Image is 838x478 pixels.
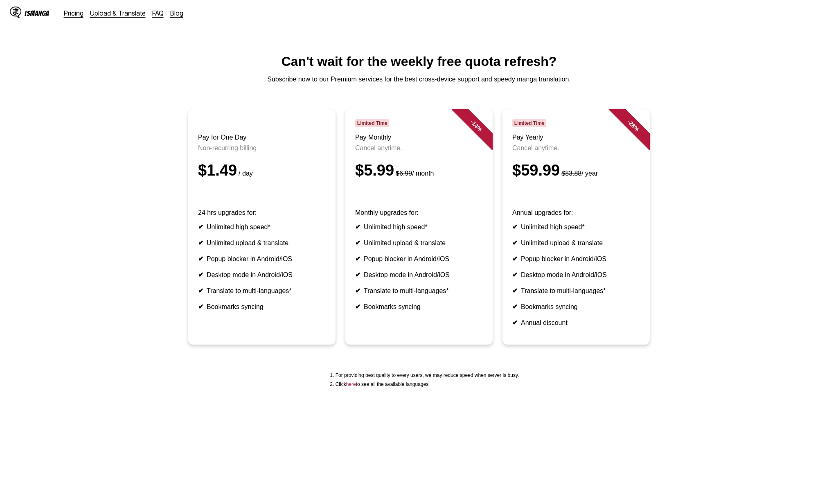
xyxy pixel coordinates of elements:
li: Translate to multi-languages* [355,287,483,295]
b: ✔ [512,287,518,294]
small: / month [394,170,434,177]
p: Cancel anytime. [512,144,640,152]
b: ✔ [355,255,360,262]
span: Limited Time [512,119,546,127]
li: Bookmarks syncing [355,303,483,311]
li: Annual discount [512,319,640,327]
b: ✔ [512,319,518,326]
b: ✔ [198,287,203,294]
b: ✔ [198,303,203,310]
p: Cancel anytime. [355,144,483,152]
b: ✔ [512,239,518,246]
small: / year [560,170,598,177]
li: Bookmarks syncing [512,303,640,311]
h3: Pay Yearly [512,134,640,141]
div: $1.49 [198,162,326,179]
h3: Pay for One Day [198,134,326,141]
b: ✔ [355,271,360,278]
div: $5.99 [355,162,483,179]
b: ✔ [355,287,360,294]
div: - 28 % [609,101,658,150]
div: - 14 % [452,101,501,150]
li: Translate to multi-languages* [198,287,326,295]
b: ✔ [355,239,360,246]
b: ✔ [512,303,518,310]
li: Desktop mode in Android/iOS [198,271,326,279]
b: ✔ [512,255,518,262]
li: Desktop mode in Android/iOS [512,271,640,279]
div: IsManga [25,9,49,17]
span: Limited Time [355,119,389,127]
b: ✔ [198,223,203,230]
li: For providing best quality to every users, we may reduce speed when server is busy. [336,372,519,378]
li: Popup blocker in Android/iOS [355,255,483,263]
div: $59.99 [512,162,640,179]
li: Unlimited high speed* [355,223,483,231]
b: ✔ [198,239,203,246]
h3: Pay Monthly [355,134,483,141]
b: ✔ [512,271,518,278]
a: Blog [170,9,183,17]
b: ✔ [355,223,360,230]
a: Pricing [64,9,83,17]
p: Non-recurring billing [198,144,326,152]
s: $83.88 [561,170,581,177]
a: IsManga LogoIsManga [10,7,64,20]
li: Unlimited upload & translate [512,239,640,247]
p: Annual upgrades for: [512,209,640,216]
p: Subscribe now to our Premium services for the best cross-device support and speedy manga translat... [7,76,831,83]
a: Upload & Translate [90,9,146,17]
b: ✔ [198,271,203,278]
b: ✔ [355,303,360,310]
a: Available languages [346,381,356,387]
h1: Can't wait for the weekly free quota refresh? [7,54,831,69]
li: Unlimited high speed* [198,223,326,231]
small: / day [237,170,253,177]
li: Popup blocker in Android/iOS [512,255,640,263]
li: Unlimited upload & translate [198,239,326,247]
li: Desktop mode in Android/iOS [355,271,483,279]
s: $6.99 [396,170,412,177]
p: 24 hrs upgrades for: [198,209,326,216]
li: Popup blocker in Android/iOS [198,255,326,263]
img: IsManga Logo [10,7,21,18]
li: Bookmarks syncing [198,303,326,311]
p: Monthly upgrades for: [355,209,483,216]
b: ✔ [198,255,203,262]
li: Click to see all the available languages [336,381,519,387]
b: ✔ [512,223,518,230]
li: Unlimited upload & translate [355,239,483,247]
li: Translate to multi-languages* [512,287,640,295]
a: FAQ [152,9,164,17]
li: Unlimited high speed* [512,223,640,231]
